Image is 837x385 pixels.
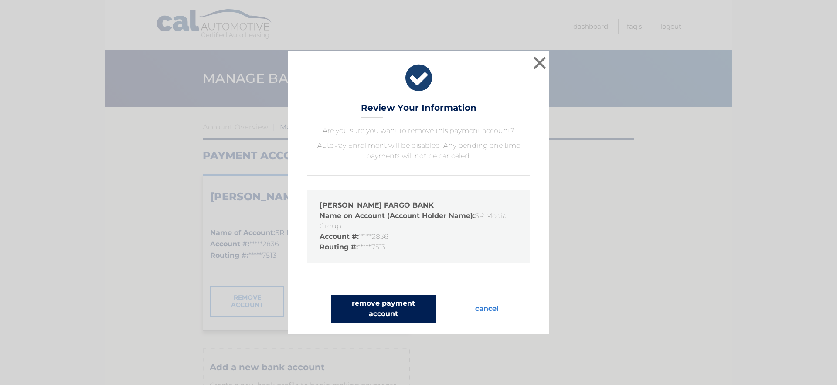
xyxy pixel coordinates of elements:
button: × [531,54,548,72]
button: cancel [468,295,506,323]
h3: Review Your Information [361,102,476,118]
p: AutoPay Enrollment will be disabled. Any pending one time payments will not be canceled. [307,140,530,161]
strong: Name on Account (Account Holder Name): [320,211,475,220]
p: Are you sure you want to remove this payment account? [307,126,530,136]
button: remove payment account [331,295,436,323]
strong: [PERSON_NAME] FARGO BANK [320,201,434,209]
li: SR Media Group [320,211,517,232]
strong: Account #: [320,232,359,241]
strong: Routing #: [320,243,358,251]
